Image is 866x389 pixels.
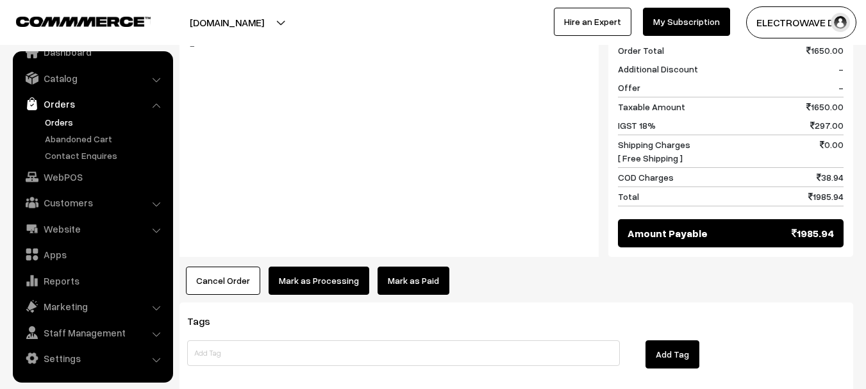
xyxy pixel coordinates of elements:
span: - [838,62,844,76]
span: Total [618,190,639,203]
span: 297.00 [810,119,844,132]
input: Add Tag [187,340,620,366]
button: ELECTROWAVE DE… [746,6,856,38]
span: Shipping Charges [ Free Shipping ] [618,138,690,165]
a: Hire an Expert [554,8,631,36]
a: Contact Enquires [42,149,169,162]
span: 0.00 [820,138,844,165]
img: COMMMERCE [16,17,151,26]
a: Customers [16,191,169,214]
span: 1985.94 [792,226,834,241]
a: WebPOS [16,165,169,188]
span: Amount Payable [628,226,708,241]
span: 1650.00 [806,44,844,57]
a: Mark as Paid [378,267,449,295]
blockquote: - [189,38,589,53]
button: Cancel Order [186,267,260,295]
a: Reports [16,269,169,292]
a: Apps [16,243,169,266]
a: Orders [42,115,169,129]
span: COD Charges [618,170,674,184]
a: Website [16,217,169,240]
span: IGST 18% [618,119,656,132]
a: Marketing [16,295,169,318]
a: Staff Management [16,321,169,344]
span: Additional Discount [618,62,698,76]
img: user [831,13,850,32]
span: Tags [187,315,226,327]
button: Mark as Processing [269,267,369,295]
a: Dashboard [16,40,169,63]
a: COMMMERCE [16,13,128,28]
button: [DOMAIN_NAME] [145,6,309,38]
span: - [838,81,844,94]
span: Taxable Amount [618,100,685,113]
span: Order Total [618,44,664,57]
span: 1650.00 [806,100,844,113]
a: Abandoned Cart [42,132,169,145]
span: 38.94 [817,170,844,184]
button: Add Tag [645,340,699,368]
span: Offer [618,81,640,94]
a: Catalog [16,67,169,90]
a: Orders [16,92,169,115]
a: Settings [16,347,169,370]
span: 1985.94 [808,190,844,203]
a: My Subscription [643,8,730,36]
